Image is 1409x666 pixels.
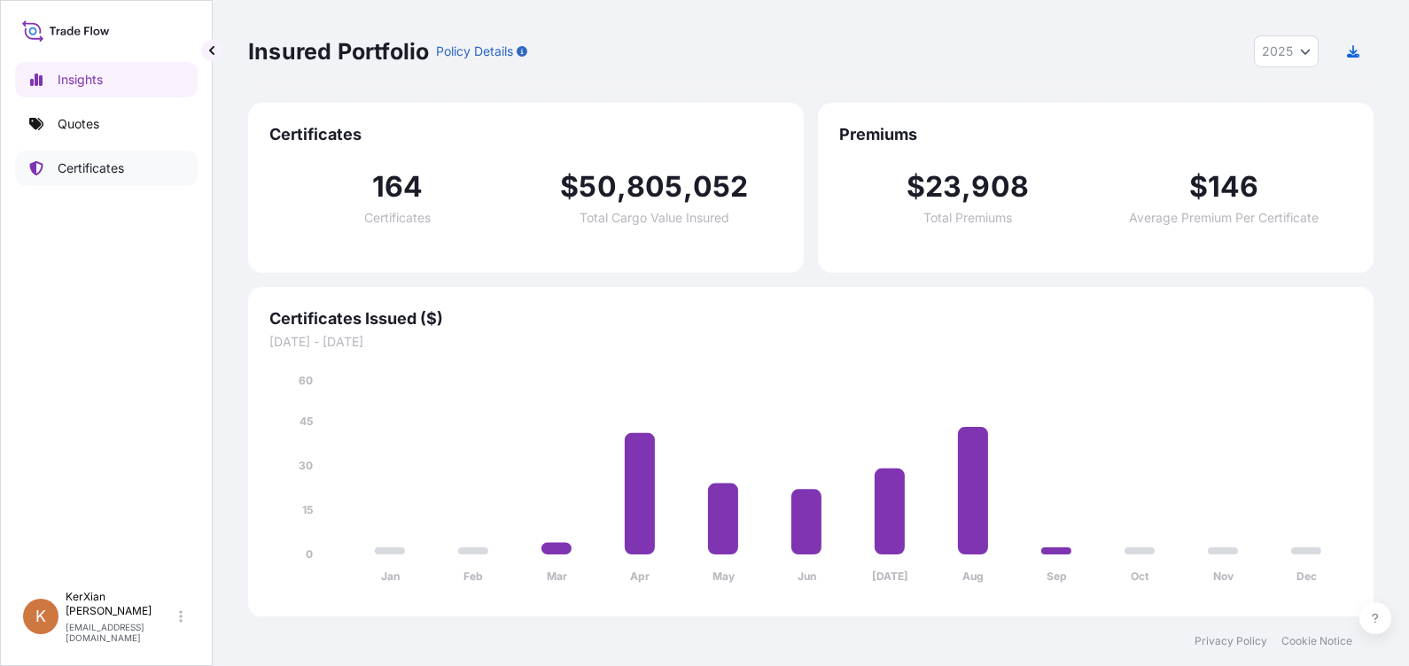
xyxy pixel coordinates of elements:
[962,569,984,583] tspan: Aug
[58,71,103,89] p: Insights
[630,569,650,583] tspan: Apr
[299,459,313,472] tspan: 30
[560,173,579,201] span: $
[35,608,46,625] span: K
[1254,35,1319,67] button: Year Selector
[58,159,124,177] p: Certificates
[299,374,313,387] tspan: 60
[617,173,627,201] span: ,
[907,173,925,201] span: $
[66,590,175,618] p: KerXian [PERSON_NAME]
[693,173,749,201] span: 052
[925,173,961,201] span: 23
[15,62,198,97] a: Insights
[1208,173,1259,201] span: 146
[798,569,816,583] tspan: Jun
[372,173,424,201] span: 164
[961,173,971,201] span: ,
[302,503,313,516] tspan: 15
[1262,43,1293,60] span: 2025
[1213,569,1234,583] tspan: Nov
[547,569,567,583] tspan: Mar
[15,106,198,142] a: Quotes
[923,212,1012,224] span: Total Premiums
[1131,569,1149,583] tspan: Oct
[872,569,908,583] tspan: [DATE]
[300,414,313,428] tspan: 45
[381,569,400,583] tspan: Jan
[579,173,616,201] span: 50
[58,115,99,133] p: Quotes
[248,37,429,66] p: Insured Portfolio
[1189,173,1208,201] span: $
[269,308,1352,329] span: Certificates Issued ($)
[712,569,736,583] tspan: May
[1281,634,1352,648] a: Cookie Notice
[1195,634,1267,648] a: Privacy Policy
[627,173,683,201] span: 805
[683,173,693,201] span: ,
[1296,569,1317,583] tspan: Dec
[436,43,513,60] p: Policy Details
[1129,212,1319,224] span: Average Premium Per Certificate
[580,212,729,224] span: Total Cargo Value Insured
[15,151,198,186] a: Certificates
[1047,569,1067,583] tspan: Sep
[971,173,1029,201] span: 908
[364,212,431,224] span: Certificates
[839,124,1352,145] span: Premiums
[306,547,313,561] tspan: 0
[463,569,483,583] tspan: Feb
[66,622,175,643] p: [EMAIL_ADDRESS][DOMAIN_NAME]
[269,124,782,145] span: Certificates
[269,333,1352,351] span: [DATE] - [DATE]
